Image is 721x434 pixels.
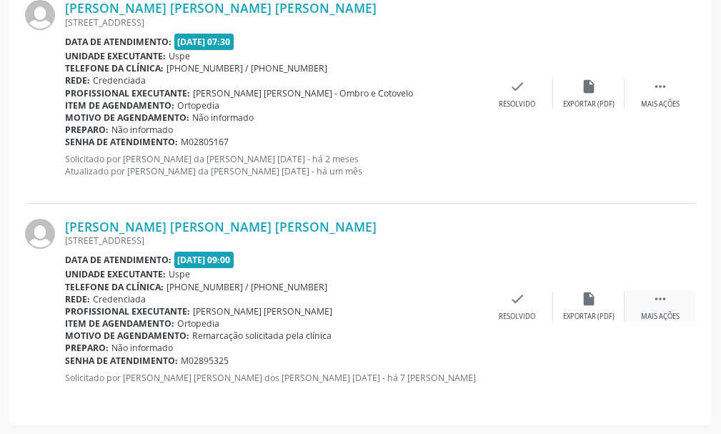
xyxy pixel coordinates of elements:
div: Exportar (PDF) [563,312,615,322]
i: insert_drive_file [581,79,597,94]
i:  [652,291,668,307]
span: Uspe [169,50,190,62]
span: [PHONE_NUMBER] / [PHONE_NUMBER] [166,62,327,74]
i: check [509,291,525,307]
div: Exportar (PDF) [563,99,615,109]
b: Rede: [65,74,90,87]
div: Mais ações [641,312,680,322]
span: Não informado [111,342,173,354]
b: Unidade executante: [65,268,166,280]
div: Resolvido [499,99,535,109]
b: Data de atendimento: [65,254,171,266]
b: Telefone da clínica: [65,62,164,74]
span: Ortopedia [177,99,219,112]
span: [PHONE_NUMBER] / [PHONE_NUMBER] [166,281,327,293]
span: Não informado [192,112,254,124]
a: [PERSON_NAME] [PERSON_NAME] [PERSON_NAME] [65,219,377,235]
i:  [652,79,668,94]
i: insert_drive_file [581,291,597,307]
b: Profissional executante: [65,87,190,99]
i: check [509,79,525,94]
span: M02895325 [181,355,229,367]
b: Telefone da clínica: [65,281,164,293]
div: Mais ações [641,99,680,109]
span: Ortopedia [177,317,219,330]
img: img [25,219,55,249]
span: Remarcação solicitada pela clínica [192,330,332,342]
p: Solicitado por [PERSON_NAME] da [PERSON_NAME] [DATE] - há 2 meses Atualizado por [PERSON_NAME] da... [65,153,482,177]
b: Motivo de agendamento: [65,330,189,342]
span: Credenciada [93,293,146,305]
span: Não informado [111,124,173,136]
span: Uspe [169,268,190,280]
span: Credenciada [93,74,146,87]
b: Profissional executante: [65,305,190,317]
b: Rede: [65,293,90,305]
span: M02805167 [181,136,229,148]
span: [PERSON_NAME] [PERSON_NAME] - Ombro e Cotovelo [193,87,413,99]
b: Preparo: [65,342,109,354]
b: Motivo de agendamento: [65,112,189,124]
span: [DATE] 07:30 [174,34,234,50]
b: Senha de atendimento: [65,355,178,367]
b: Unidade executante: [65,50,166,62]
div: [STREET_ADDRESS] [65,235,482,247]
div: [STREET_ADDRESS] [65,16,482,29]
b: Item de agendamento: [65,317,174,330]
span: [PERSON_NAME] [PERSON_NAME] [193,305,332,317]
b: Item de agendamento: [65,99,174,112]
b: Preparo: [65,124,109,136]
b: Senha de atendimento: [65,136,178,148]
div: Resolvido [499,312,535,322]
span: [DATE] 09:00 [174,252,234,268]
p: Solicitado por [PERSON_NAME] [PERSON_NAME] dos [PERSON_NAME] [DATE] - há 7 [PERSON_NAME] [65,372,482,384]
b: Data de atendimento: [65,36,171,48]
